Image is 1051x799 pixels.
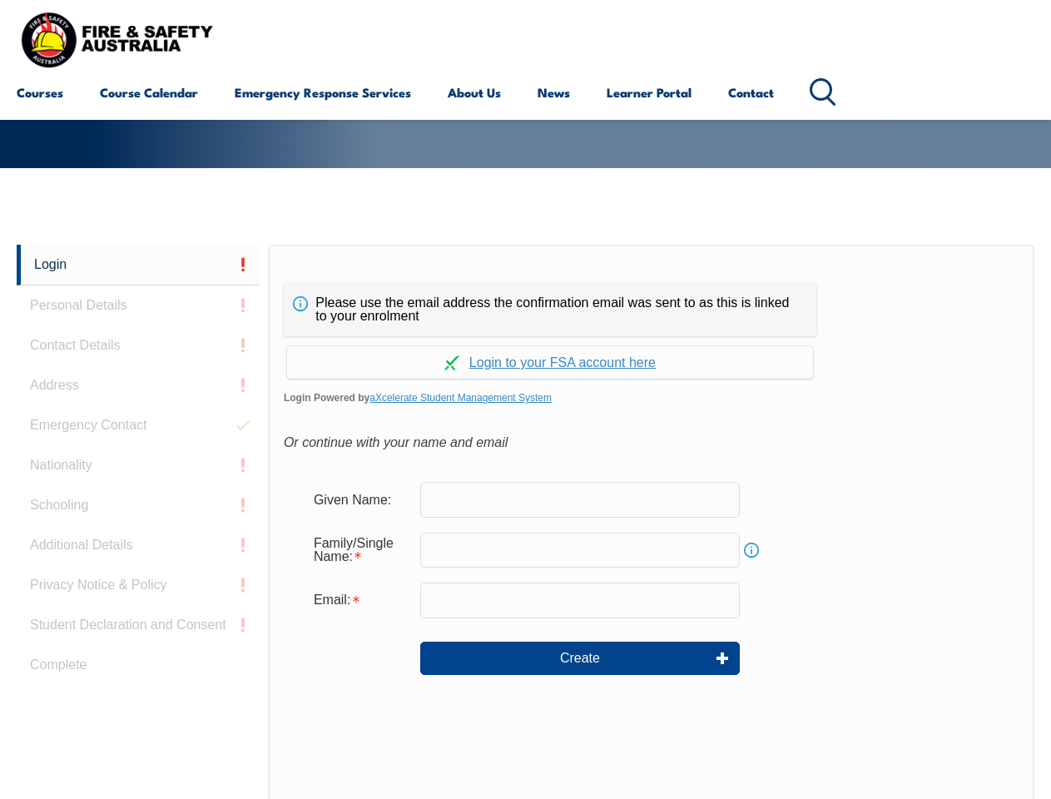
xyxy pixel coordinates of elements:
div: Given Name: [300,484,420,515]
a: Login [17,245,260,285]
a: Courses [17,72,63,112]
span: Login Powered by [284,385,1019,410]
div: Email is required. [300,584,420,616]
a: Emergency Response Services [235,72,411,112]
a: Course Calendar [100,72,198,112]
a: Learner Portal [607,72,692,112]
div: Family/Single Name is required. [300,528,420,573]
div: Or continue with your name and email [284,430,1019,455]
a: aXcelerate Student Management System [369,392,552,404]
button: Create [420,642,740,675]
a: Contact [728,72,774,112]
img: Log in withaxcelerate [444,355,459,370]
div: Please use the email address the confirmation email was sent to as this is linked to your enrolment [284,283,816,336]
a: News [538,72,570,112]
a: Info [740,538,763,562]
a: About Us [448,72,501,112]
